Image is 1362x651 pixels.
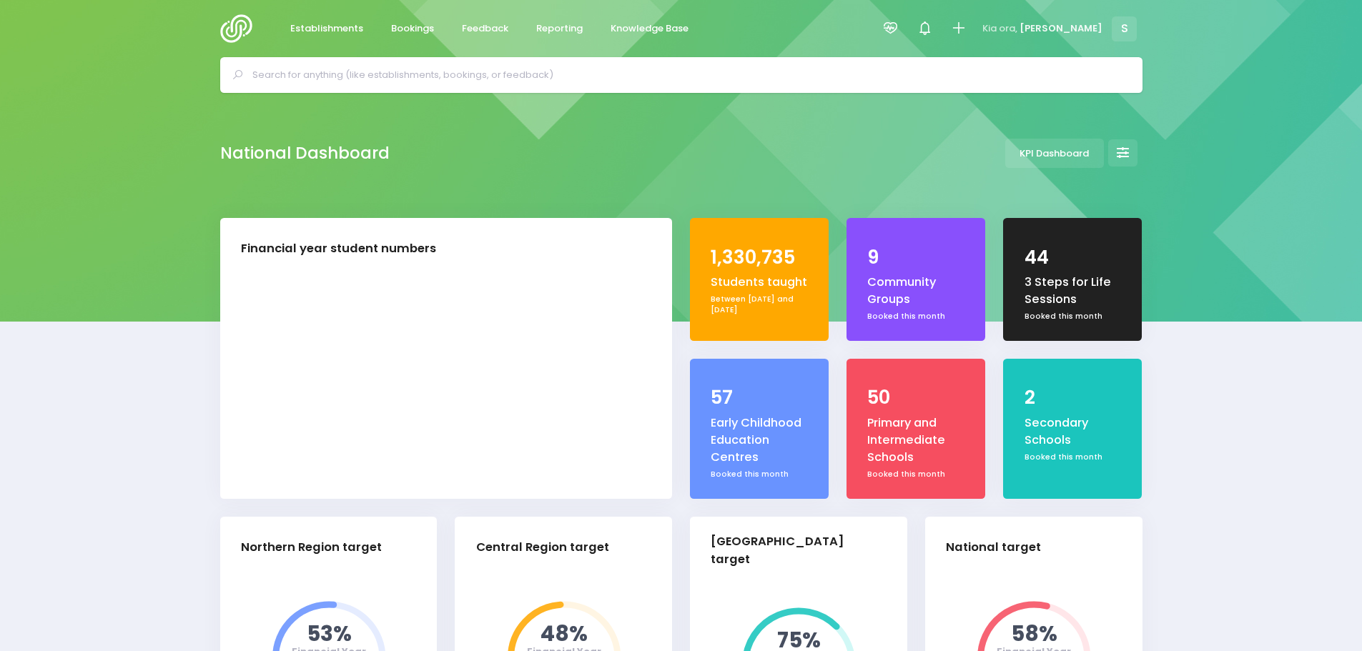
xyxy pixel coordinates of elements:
[252,64,1122,86] input: Search for anything (like establishments, bookings, or feedback)
[279,15,375,43] a: Establishments
[1005,139,1104,168] a: KPI Dashboard
[867,384,964,412] div: 50
[220,14,261,43] img: Logo
[525,15,595,43] a: Reporting
[711,384,808,412] div: 57
[1020,21,1102,36] span: [PERSON_NAME]
[711,414,808,467] div: Early Childhood Education Centres
[1025,384,1122,412] div: 2
[599,15,701,43] a: Knowledge Base
[867,274,964,309] div: Community Groups
[241,539,382,557] div: Northern Region target
[476,539,609,557] div: Central Region target
[1025,274,1122,309] div: 3 Steps for Life Sessions
[462,21,508,36] span: Feedback
[611,21,689,36] span: Knowledge Base
[450,15,520,43] a: Feedback
[867,244,964,272] div: 9
[380,15,446,43] a: Bookings
[982,21,1017,36] span: Kia ora,
[220,144,390,163] h2: National Dashboard
[391,21,434,36] span: Bookings
[1112,16,1137,41] span: S
[867,311,964,322] div: Booked this month
[241,240,436,258] div: Financial year student numbers
[711,294,808,316] div: Between [DATE] and [DATE]
[1025,414,1122,449] div: Secondary Schools
[711,533,874,569] div: [GEOGRAPHIC_DATA] target
[711,274,808,291] div: Students taught
[1025,452,1122,463] div: Booked this month
[290,21,363,36] span: Establishments
[946,539,1041,557] div: National target
[711,469,808,480] div: Booked this month
[711,244,808,272] div: 1,330,735
[867,469,964,480] div: Booked this month
[867,414,964,467] div: Primary and Intermediate Schools
[1025,244,1122,272] div: 44
[1025,311,1122,322] div: Booked this month
[536,21,583,36] span: Reporting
